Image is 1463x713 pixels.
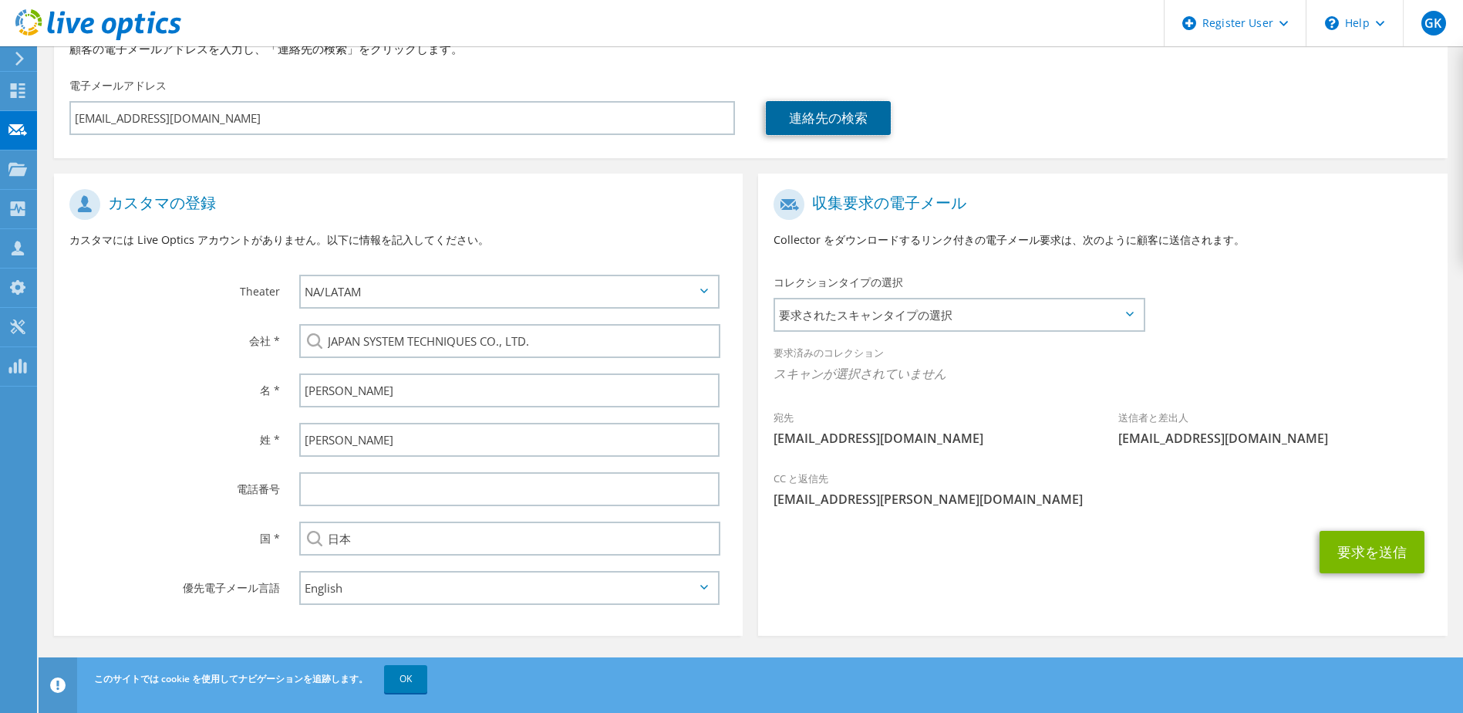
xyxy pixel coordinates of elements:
h1: カスタマの登録 [69,189,720,220]
label: 優先電子メール言語 [69,571,280,596]
button: 要求を送信 [1320,531,1424,573]
div: 要求済みのコレクション [758,336,1447,394]
svg: \n [1325,16,1339,30]
span: スキャンが選択されていません [774,365,1431,382]
p: Collector をダウンロードするリンク付きの電子メール要求は、次のように顧客に送信されます。 [774,231,1431,248]
span: このサイトでは cookie を使用してナビゲーションを追跡します。 [94,672,368,685]
span: GK [1421,11,1446,35]
span: [EMAIL_ADDRESS][DOMAIN_NAME] [1118,430,1432,447]
span: [EMAIL_ADDRESS][DOMAIN_NAME] [774,430,1087,447]
div: 宛先 [758,401,1103,454]
a: OK [384,665,427,693]
label: Theater [69,275,280,299]
label: 電子メールアドレス [69,78,167,93]
div: CC と返信先 [758,462,1447,515]
span: 要求されたスキャンタイプの選択 [775,299,1142,330]
p: カスタマには Live Optics アカウントがありません。以下に情報を記入してください。 [69,231,727,248]
h3: 顧客の電子メールアドレスを入力し、「連絡先の検索」をクリックします。 [69,40,1432,57]
a: 連絡先の検索 [766,101,891,135]
span: [EMAIL_ADDRESS][PERSON_NAME][DOMAIN_NAME] [774,491,1431,508]
div: 送信者と差出人 [1103,401,1448,454]
label: 電話番号 [69,472,280,497]
label: コレクションタイプの選択 [774,275,903,290]
h1: 収集要求の電子メール [774,189,1424,220]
